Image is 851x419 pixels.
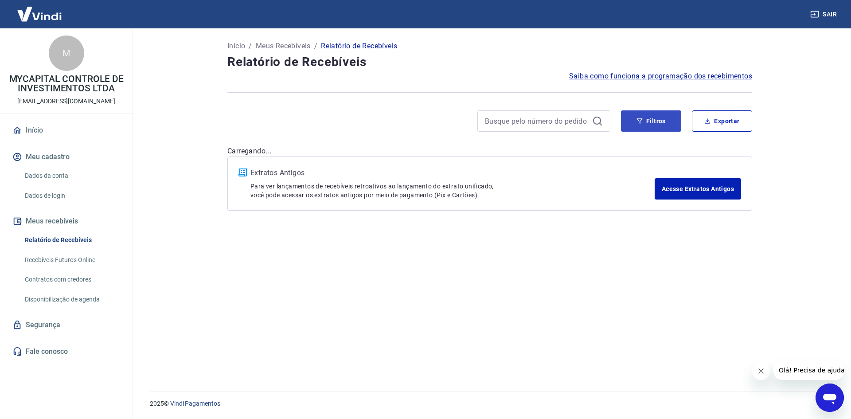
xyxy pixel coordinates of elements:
[808,6,840,23] button: Sair
[11,315,122,335] a: Segurança
[816,384,844,412] iframe: Botão para abrir a janela de mensagens
[49,35,84,71] div: M
[21,187,122,205] a: Dados de login
[11,342,122,361] a: Fale conosco
[21,270,122,289] a: Contratos com credores
[250,168,655,178] p: Extratos Antigos
[150,399,830,408] p: 2025 ©
[11,0,68,27] img: Vindi
[752,362,770,380] iframe: Fechar mensagem
[250,182,655,200] p: Para ver lançamentos de recebíveis retroativos ao lançamento do extrato unificado, você pode aces...
[170,400,220,407] a: Vindi Pagamentos
[621,110,681,132] button: Filtros
[655,178,741,200] a: Acesse Extratos Antigos
[227,41,245,51] a: Início
[485,114,589,128] input: Busque pelo número do pedido
[321,41,397,51] p: Relatório de Recebíveis
[5,6,74,13] span: Olá! Precisa de ajuda?
[21,167,122,185] a: Dados da conta
[692,110,752,132] button: Exportar
[21,290,122,309] a: Disponibilização de agenda
[569,71,752,82] a: Saiba como funciona a programação dos recebimentos
[11,147,122,167] button: Meu cadastro
[238,168,247,176] img: ícone
[227,146,752,157] p: Carregando...
[227,53,752,71] h4: Relatório de Recebíveis
[249,41,252,51] p: /
[7,74,125,93] p: MYCAPITAL CONTROLE DE INVESTIMENTOS LTDA
[11,211,122,231] button: Meus recebíveis
[17,97,115,106] p: [EMAIL_ADDRESS][DOMAIN_NAME]
[21,231,122,249] a: Relatório de Recebíveis
[21,251,122,269] a: Recebíveis Futuros Online
[773,360,844,380] iframe: Mensagem da empresa
[314,41,317,51] p: /
[256,41,311,51] a: Meus Recebíveis
[11,121,122,140] a: Início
